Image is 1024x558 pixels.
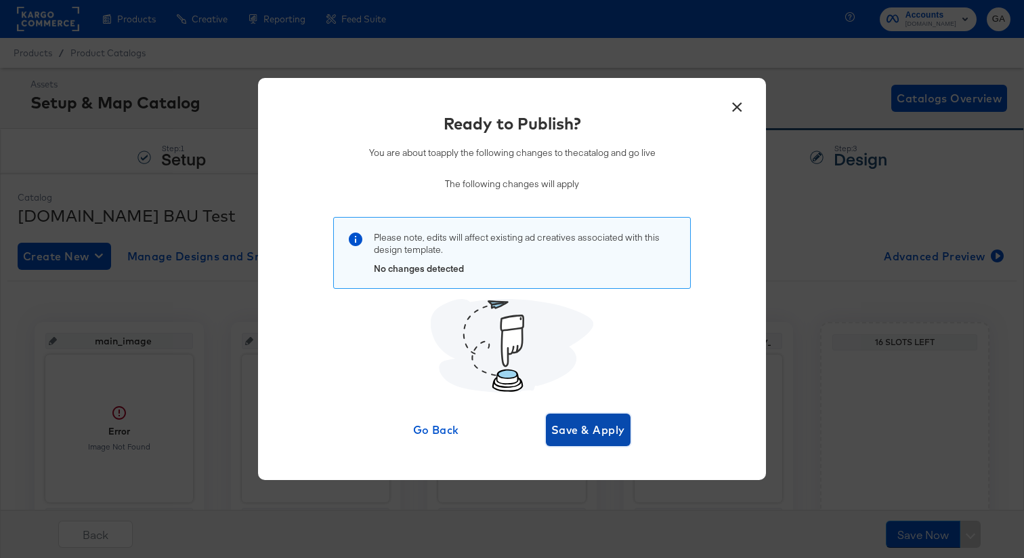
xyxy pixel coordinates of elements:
p: You are about to apply the following changes to the catalog and go live [369,146,656,159]
p: The following changes will apply [369,178,656,191]
span: Go Back [400,420,473,439]
button: Save & Apply [546,414,631,446]
p: Please note, edits will affect existing ad creatives associated with this design template . [374,231,677,256]
button: Go Back [394,414,479,446]
span: Save & Apply [551,420,625,439]
button: × [725,92,749,116]
strong: No changes detected [374,262,464,275]
div: Ready to Publish? [444,112,581,135]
